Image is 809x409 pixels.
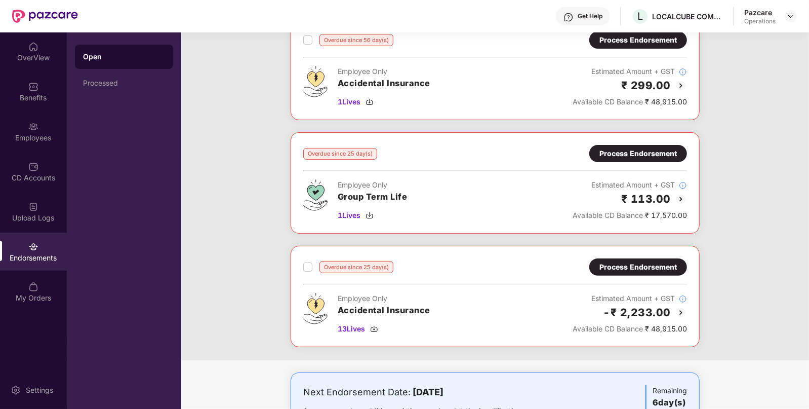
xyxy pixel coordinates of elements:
[23,385,56,395] div: Settings
[338,323,365,334] span: 13 Lives
[679,181,687,190] img: svg+xml;base64,PHN2ZyBpZD0iSW5mb18tXzMyeDMyIiBkYXRhLW5hbWU9IkluZm8gLSAzMngzMiIgeG1sbnM9Imh0dHA6Ly...
[28,82,38,92] img: svg+xml;base64,PHN2ZyBpZD0iQmVuZWZpdHMiIHhtbG5zPSJodHRwOi8vd3d3LnczLm9yZy8yMDAwL3N2ZyIgd2lkdGg9Ij...
[652,12,723,21] div: LOCALCUBE COMMERCE PRIVATE LIMITED
[573,210,687,221] div: ₹ 17,570.00
[83,79,165,87] div: Processed
[578,12,602,20] div: Get Help
[338,293,430,304] div: Employee Only
[679,68,687,76] img: svg+xml;base64,PHN2ZyBpZD0iSW5mb18tXzMyeDMyIiBkYXRhLW5hbWU9IkluZm8gLSAzMngzMiIgeG1sbnM9Imh0dHA6Ly...
[12,10,78,23] img: New Pazcare Logo
[603,304,671,321] h2: -₹ 2,233.00
[303,179,328,211] img: svg+xml;base64,PHN2ZyB4bWxucz0iaHR0cDovL3d3dy53My5vcmcvMjAwMC9zdmciIHdpZHRoPSI0Ny43MTQiIGhlaWdodD...
[370,325,378,333] img: svg+xml;base64,PHN2ZyBpZD0iRG93bmxvYWQtMzJ4MzIiIHhtbG5zPSJodHRwOi8vd3d3LnczLm9yZy8yMDAwL3N2ZyIgd2...
[303,385,553,399] div: Next Endorsement Date:
[573,66,687,77] div: Estimated Amount + GST
[599,34,677,46] div: Process Endorsement
[28,242,38,252] img: svg+xml;base64,PHN2ZyBpZD0iRW5kb3JzZW1lbnRzIiB4bWxucz0iaHR0cDovL3d3dy53My5vcmcvMjAwMC9zdmciIHdpZH...
[787,12,795,20] img: svg+xml;base64,PHN2ZyBpZD0iRHJvcGRvd24tMzJ4MzIiIHhtbG5zPSJodHRwOi8vd3d3LnczLm9yZy8yMDAwL3N2ZyIgd2...
[573,324,643,333] span: Available CD Balance
[744,17,776,25] div: Operations
[338,96,360,107] span: 1 Lives
[338,191,408,204] h3: Group Term Life
[28,202,38,212] img: svg+xml;base64,PHN2ZyBpZD0iVXBsb2FkX0xvZ3MiIGRhdGEtbmFtZT0iVXBsb2FkIExvZ3MiIHhtbG5zPSJodHRwOi8vd3...
[413,387,443,397] b: [DATE]
[338,210,360,221] span: 1 Lives
[319,261,393,273] div: Overdue since 25 day(s)
[319,34,393,46] div: Overdue since 56 day(s)
[675,80,687,92] img: svg+xml;base64,PHN2ZyBpZD0iQmFjay0yMHgyMCIgeG1sbnM9Imh0dHA6Ly93d3cudzMub3JnLzIwMDAvc3ZnIiB3aWR0aD...
[83,52,165,62] div: Open
[573,179,687,191] div: Estimated Amount + GST
[573,97,643,106] span: Available CD Balance
[637,10,643,22] span: L
[28,162,38,172] img: svg+xml;base64,PHN2ZyBpZD0iQ0RfQWNjb3VudHMiIGRhdGEtbmFtZT0iQ0QgQWNjb3VudHMiIHhtbG5zPSJodHRwOi8vd3...
[338,304,430,317] h3: Accidental Insurance
[573,323,687,334] div: ₹ 48,915.00
[28,42,38,52] img: svg+xml;base64,PHN2ZyBpZD0iSG9tZSIgeG1sbnM9Imh0dHA6Ly93d3cudzMub3JnLzIwMDAvc3ZnIiB3aWR0aD0iMjAiIG...
[675,307,687,319] img: svg+xml;base64,PHN2ZyBpZD0iQmFjay0yMHgyMCIgeG1sbnM9Imh0dHA6Ly93d3cudzMub3JnLzIwMDAvc3ZnIiB3aWR0aD...
[573,293,687,304] div: Estimated Amount + GST
[338,77,430,90] h3: Accidental Insurance
[11,385,21,395] img: svg+xml;base64,PHN2ZyBpZD0iU2V0dGluZy0yMHgyMCIgeG1sbnM9Imh0dHA6Ly93d3cudzMub3JnLzIwMDAvc3ZnIiB3aW...
[599,262,677,273] div: Process Endorsement
[338,66,430,77] div: Employee Only
[599,148,677,159] div: Process Endorsement
[573,211,643,219] span: Available CD Balance
[338,179,408,191] div: Employee Only
[675,193,687,205] img: svg+xml;base64,PHN2ZyBpZD0iQmFjay0yMHgyMCIgeG1sbnM9Imh0dHA6Ly93d3cudzMub3JnLzIwMDAvc3ZnIiB3aWR0aD...
[303,293,328,324] img: svg+xml;base64,PHN2ZyB4bWxucz0iaHR0cDovL3d3dy53My5vcmcvMjAwMC9zdmciIHdpZHRoPSI0OS4zMjEiIGhlaWdodD...
[303,148,377,160] div: Overdue since 25 day(s)
[621,191,671,207] h2: ₹ 113.00
[573,96,687,107] div: ₹ 48,915.00
[303,66,328,97] img: svg+xml;base64,PHN2ZyB4bWxucz0iaHR0cDovL3d3dy53My5vcmcvMjAwMC9zdmciIHdpZHRoPSI0OS4zMjEiIGhlaWdodD...
[366,98,374,106] img: svg+xml;base64,PHN2ZyBpZD0iRG93bmxvYWQtMzJ4MzIiIHhtbG5zPSJodHRwOi8vd3d3LnczLm9yZy8yMDAwL3N2ZyIgd2...
[366,211,374,219] img: svg+xml;base64,PHN2ZyBpZD0iRG93bmxvYWQtMzJ4MzIiIHhtbG5zPSJodHRwOi8vd3d3LnczLm9yZy8yMDAwL3N2ZyIgd2...
[563,12,574,22] img: svg+xml;base64,PHN2ZyBpZD0iSGVscC0zMngzMiIgeG1sbnM9Imh0dHA6Ly93d3cudzMub3JnLzIwMDAvc3ZnIiB3aWR0aD...
[679,295,687,303] img: svg+xml;base64,PHN2ZyBpZD0iSW5mb18tXzMyeDMyIiBkYXRhLW5hbWU9IkluZm8gLSAzMngzMiIgeG1sbnM9Imh0dHA6Ly...
[28,282,38,292] img: svg+xml;base64,PHN2ZyBpZD0iTXlfT3JkZXJzIiBkYXRhLW5hbWU9Ik15IE9yZGVycyIgeG1sbnM9Imh0dHA6Ly93d3cudz...
[28,122,38,132] img: svg+xml;base64,PHN2ZyBpZD0iRW1wbG95ZWVzIiB4bWxucz0iaHR0cDovL3d3dy53My5vcmcvMjAwMC9zdmciIHdpZHRoPS...
[744,8,776,17] div: Pazcare
[621,77,671,94] h2: ₹ 299.00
